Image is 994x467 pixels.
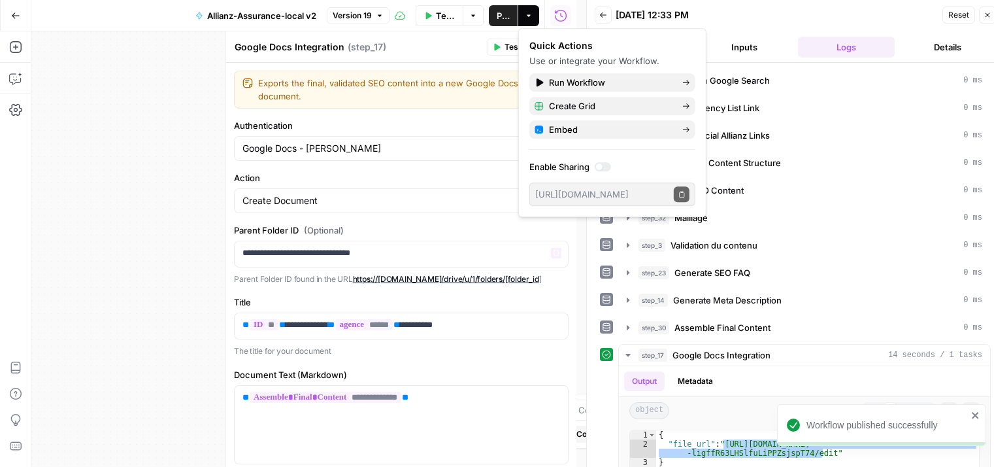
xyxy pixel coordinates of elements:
[629,402,669,419] span: object
[348,41,386,54] span: ( step_17 )
[670,372,721,391] button: Metadata
[234,296,569,309] label: Title
[671,184,744,197] span: Draft SEO Content
[258,77,560,103] textarea: Exports the final, validated SEO content into a new Google Docs document.
[234,171,569,184] label: Action
[674,266,750,279] span: Generate SEO FAQ
[242,194,544,207] input: Create Document
[638,211,669,224] span: step_32
[963,294,982,306] span: 0 ms
[416,5,463,26] button: Test Workflow
[497,9,510,22] span: Publish
[529,56,659,66] span: Use or integrate your Workflow.
[333,10,372,22] span: Version 19
[436,9,456,22] span: Test Workflow
[619,97,990,118] button: 0 ms
[327,7,389,24] button: Version 19
[188,5,324,26] button: Allianz-Assurance-local v2
[638,349,667,362] span: step_17
[489,5,518,26] button: Publish
[529,39,695,52] div: Quick Actions
[576,428,596,440] span: Copy
[648,430,655,440] span: Toggle code folding, rows 1 through 3
[963,267,982,279] span: 0 ms
[674,101,759,114] span: Find Agency List Link
[619,317,990,338] button: 0 ms
[673,294,782,307] span: Generate Meta Description
[619,125,990,146] button: 0 ms
[487,39,527,56] button: Test
[806,419,967,432] div: Workflow published successfully
[948,9,969,21] span: Reset
[963,322,982,334] span: 0 ms
[674,211,708,224] span: Maillage
[234,119,569,132] label: Authentication
[619,152,990,173] button: 0 ms
[888,349,982,361] span: 14 seconds / 1 tasks
[963,75,982,86] span: 0 ms
[963,102,982,114] span: 0 ms
[669,156,781,169] span: Generate Content Structure
[638,294,668,307] span: step_14
[207,9,316,22] span: Allianz-Assurance-local v2
[963,157,982,169] span: 0 ms
[671,239,757,252] span: Validation du contenu
[638,239,665,252] span: step_3
[234,368,569,381] label: Document Text (Markdown)
[672,349,770,362] span: Google Docs Integration
[352,274,538,284] a: https://[DOMAIN_NAME]/drive/u/1/folders/[folder_id
[674,74,770,87] span: Perform Google Search
[235,41,344,54] textarea: Google Docs Integration
[234,345,569,358] p: The title for your document
[798,37,895,58] button: Logs
[529,160,695,173] label: Enable Sharing
[619,262,990,283] button: 0 ms
[671,129,770,142] span: Find Official Allianz Links
[697,37,793,58] button: Inputs
[638,266,669,279] span: step_23
[549,123,672,136] span: Embed
[619,70,990,91] button: 0 ms
[624,372,665,391] button: Output
[963,239,982,251] span: 0 ms
[942,7,975,24] button: Reset
[234,224,569,237] label: Parent Folder ID
[619,207,990,228] button: 0 ms
[549,99,672,112] span: Create Grid
[630,430,656,440] div: 1
[619,345,990,366] button: 14 seconds / 1 tasks
[971,410,980,421] button: close
[304,224,344,237] span: (Optional)
[963,130,982,141] span: 0 ms
[549,76,672,89] span: Run Workflow
[630,440,656,458] div: 2
[630,458,656,467] div: 3
[619,235,990,256] button: 0 ms
[242,142,544,155] input: Google Docs - Rodrigue
[963,184,982,196] span: 0 ms
[505,41,521,53] span: Test
[963,212,982,224] span: 0 ms
[234,273,569,286] p: Parent Folder ID found in the URL ]
[619,180,990,201] button: 0 ms
[638,321,669,334] span: step_30
[619,290,990,311] button: 0 ms
[674,321,770,334] span: Assemble Final Content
